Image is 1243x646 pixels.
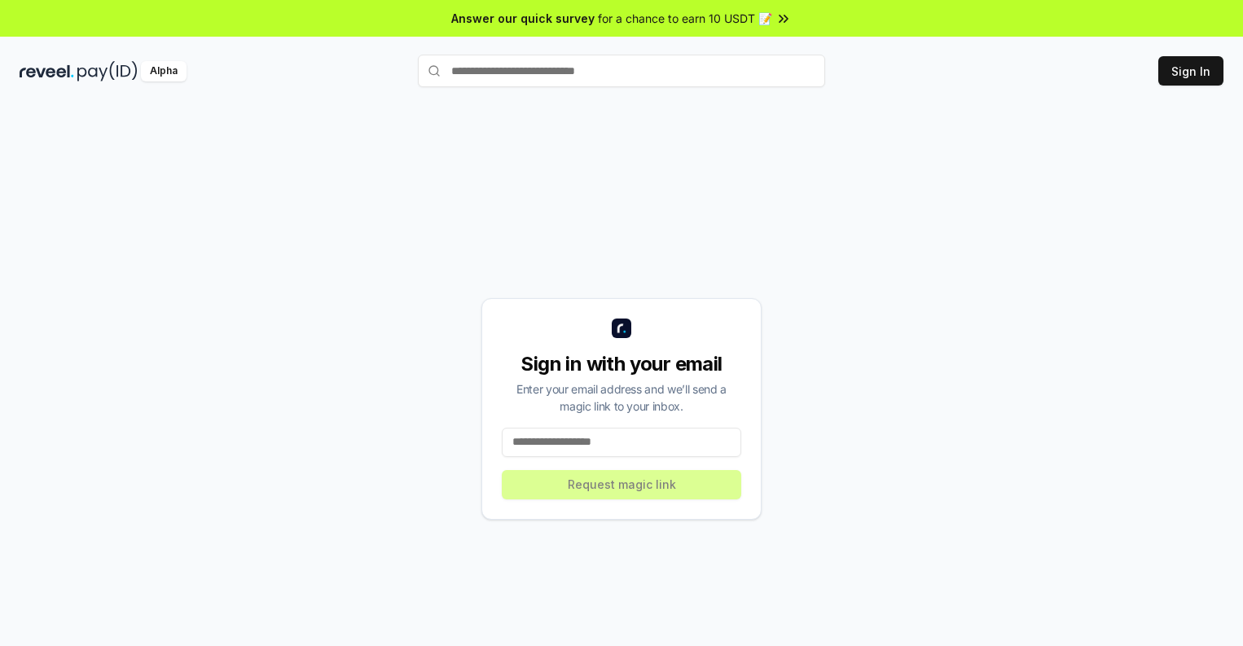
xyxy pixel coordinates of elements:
[502,351,741,377] div: Sign in with your email
[612,319,631,338] img: logo_small
[1158,56,1223,86] button: Sign In
[502,380,741,415] div: Enter your email address and we’ll send a magic link to your inbox.
[77,61,138,81] img: pay_id
[20,61,74,81] img: reveel_dark
[598,10,772,27] span: for a chance to earn 10 USDT 📝
[451,10,595,27] span: Answer our quick survey
[141,61,187,81] div: Alpha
